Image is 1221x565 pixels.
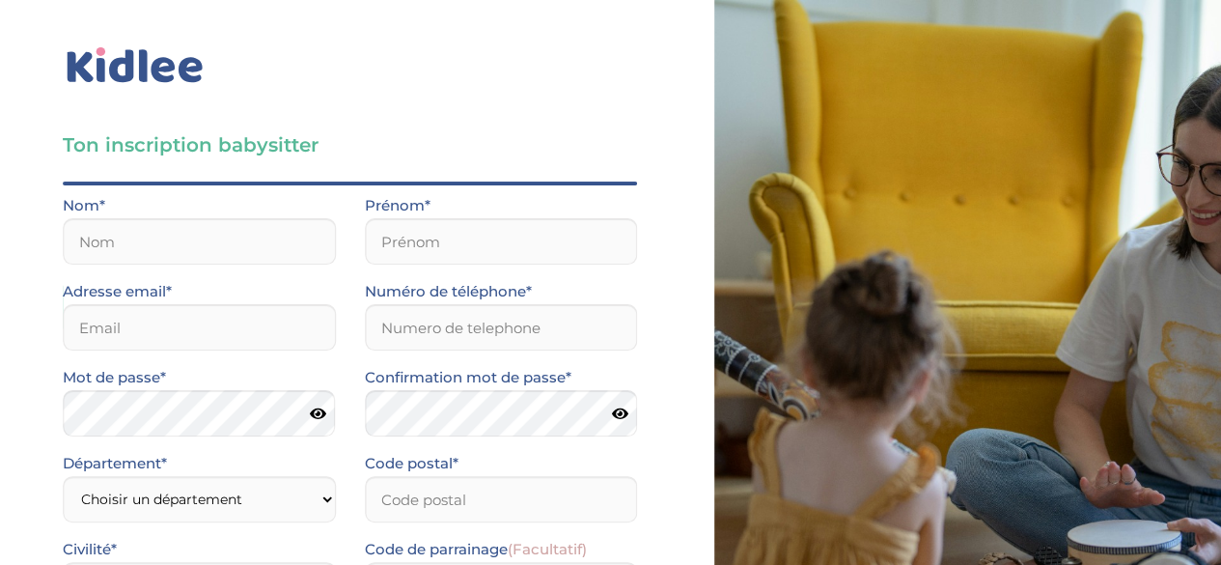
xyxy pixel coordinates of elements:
label: Confirmation mot de passe* [365,365,571,390]
label: Prénom* [365,193,430,218]
label: Civilité* [63,537,117,562]
input: Prénom [365,218,638,265]
input: Numero de telephone [365,304,638,351]
label: Département* [63,451,167,476]
span: (Facultatif) [508,540,587,558]
input: Email [63,304,336,351]
input: Code postal [365,476,638,523]
label: Numéro de téléphone* [365,279,532,304]
h3: Ton inscription babysitter [63,131,637,158]
label: Mot de passe* [63,365,166,390]
label: Adresse email* [63,279,172,304]
label: Code postal* [365,451,458,476]
input: Nom [63,218,336,265]
img: logo_kidlee_bleu [63,43,208,88]
label: Code de parrainage [365,537,587,562]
